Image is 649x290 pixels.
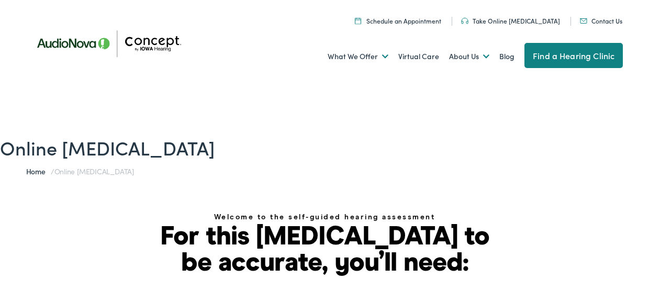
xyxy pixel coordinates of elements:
h1: Welcome to the self-guided hearing assessment [152,211,497,224]
a: Schedule an Appointment [355,16,441,25]
img: utility icon [580,18,587,24]
p: For this [MEDICAL_DATA] to be accurate, you’ll need: [152,224,497,276]
a: Home [26,166,51,176]
a: Virtual Care [398,37,439,76]
img: A calendar icon to schedule an appointment at Concept by Iowa Hearing. [355,17,361,24]
a: Find a Hearing Clinic [524,43,623,68]
a: Contact Us [580,16,622,25]
a: About Us [449,37,489,76]
a: Take Online [MEDICAL_DATA] [461,16,560,25]
a: What We Offer [328,37,388,76]
span: Online [MEDICAL_DATA] [54,166,134,176]
span: / [26,166,134,176]
a: Blog [499,37,514,76]
img: utility icon [461,18,468,24]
